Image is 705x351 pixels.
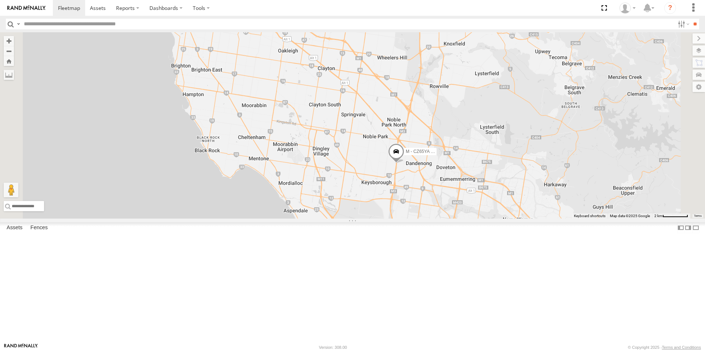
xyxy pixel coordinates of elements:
button: Map Scale: 2 km per 66 pixels [652,213,690,219]
img: rand-logo.svg [7,6,46,11]
label: Search Filter Options [675,19,691,29]
div: © Copyright 2025 - [628,345,701,350]
a: Terms (opens in new tab) [694,215,702,217]
span: M - CZ65YA - [PERSON_NAME] [406,149,470,154]
a: Visit our Website [4,344,38,351]
label: Assets [3,223,26,233]
label: Hide Summary Table [692,222,699,233]
div: Tye Clark [617,3,638,14]
button: Zoom out [4,46,14,56]
label: Map Settings [693,82,705,92]
button: Drag Pegman onto the map to open Street View [4,183,18,197]
label: Dock Summary Table to the Left [677,222,684,233]
a: Terms and Conditions [662,345,701,350]
label: Fences [27,223,51,233]
button: Keyboard shortcuts [574,213,605,219]
button: Zoom in [4,36,14,46]
div: Version: 308.00 [319,345,347,350]
button: Zoom Home [4,56,14,66]
span: Map data ©2025 Google [610,214,650,218]
label: Dock Summary Table to the Right [684,222,692,233]
span: 2 km [654,214,662,218]
label: Search Query [15,19,21,29]
label: Measure [4,70,14,80]
i: ? [664,2,676,14]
